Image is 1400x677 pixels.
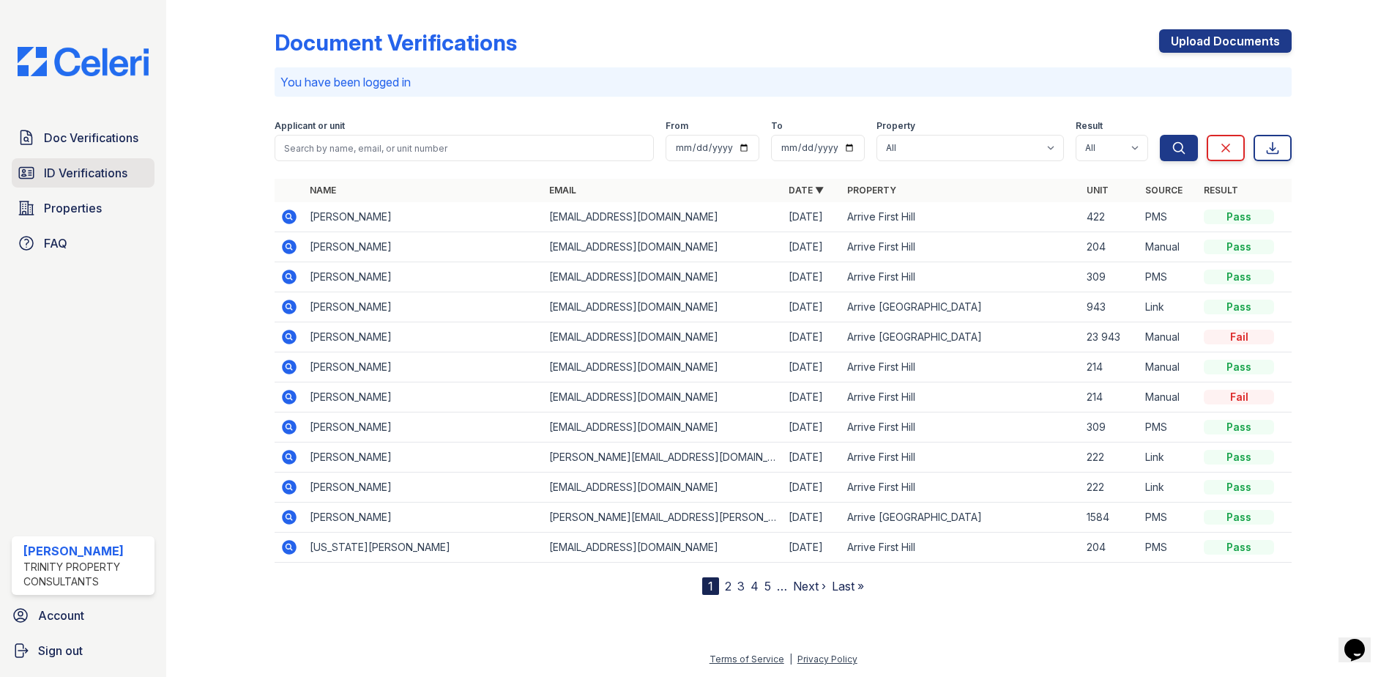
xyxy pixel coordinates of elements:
[543,232,783,262] td: [EMAIL_ADDRESS][DOMAIN_NAME]
[710,654,784,665] a: Terms of Service
[841,382,1081,413] td: Arrive First Hill
[841,232,1081,262] td: Arrive First Hill
[275,29,517,56] div: Document Verifications
[1139,322,1198,352] td: Manual
[783,322,841,352] td: [DATE]
[304,382,543,413] td: [PERSON_NAME]
[841,322,1081,352] td: Arrive [GEOGRAPHIC_DATA]
[543,322,783,352] td: [EMAIL_ADDRESS][DOMAIN_NAME]
[543,262,783,292] td: [EMAIL_ADDRESS][DOMAIN_NAME]
[1081,352,1139,382] td: 214
[832,579,864,593] a: Last »
[841,352,1081,382] td: Arrive First Hill
[6,47,160,76] img: CE_Logo_Blue-a8612792a0a2168367f1c8372b55b34899dd931a85d93a1a3d3e32e68fde9ad4.png
[876,120,915,132] label: Property
[44,164,127,182] span: ID Verifications
[38,607,84,624] span: Account
[1338,618,1385,662] iframe: chat widget
[1139,232,1198,262] td: Manual
[280,73,1286,91] p: You have been logged in
[1204,510,1274,525] div: Pass
[23,560,149,589] div: Trinity Property Consultants
[543,292,783,322] td: [EMAIL_ADDRESS][DOMAIN_NAME]
[1204,480,1274,495] div: Pass
[38,642,83,659] span: Sign out
[1204,330,1274,344] div: Fail
[12,123,154,152] a: Doc Verifications
[783,232,841,262] td: [DATE]
[23,542,149,560] div: [PERSON_NAME]
[1139,473,1198,503] td: Link
[1081,322,1139,352] td: 23 943
[841,503,1081,533] td: Arrive [GEOGRAPHIC_DATA]
[44,234,67,252] span: FAQ
[12,229,154,258] a: FAQ
[304,202,543,232] td: [PERSON_NAME]
[304,533,543,563] td: [US_STATE][PERSON_NAME]
[783,352,841,382] td: [DATE]
[549,185,576,196] a: Email
[304,232,543,262] td: [PERSON_NAME]
[841,533,1081,563] td: Arrive First Hill
[1087,185,1109,196] a: Unit
[304,262,543,292] td: [PERSON_NAME]
[793,579,826,593] a: Next ›
[1204,540,1274,555] div: Pass
[841,292,1081,322] td: Arrive [GEOGRAPHIC_DATA]
[1204,270,1274,284] div: Pass
[1139,352,1198,382] td: Manual
[310,185,336,196] a: Name
[543,202,783,232] td: [EMAIL_ADDRESS][DOMAIN_NAME]
[1081,473,1139,503] td: 222
[6,601,160,630] a: Account
[1139,262,1198,292] td: PMS
[6,636,160,665] a: Sign out
[1139,382,1198,413] td: Manual
[1139,533,1198,563] td: PMS
[12,193,154,223] a: Properties
[275,135,654,161] input: Search by name, email, or unit number
[12,158,154,188] a: ID Verifications
[304,473,543,503] td: [PERSON_NAME]
[543,352,783,382] td: [EMAIL_ADDRESS][DOMAIN_NAME]
[543,413,783,443] td: [EMAIL_ADDRESS][DOMAIN_NAME]
[771,120,783,132] label: To
[543,382,783,413] td: [EMAIL_ADDRESS][DOMAIN_NAME]
[543,503,783,533] td: [PERSON_NAME][EMAIL_ADDRESS][PERSON_NAME][DOMAIN_NAME]
[44,199,102,217] span: Properties
[797,654,857,665] a: Privacy Policy
[44,129,138,147] span: Doc Verifications
[304,413,543,443] td: [PERSON_NAME]
[1139,413,1198,443] td: PMS
[304,503,543,533] td: [PERSON_NAME]
[847,185,896,196] a: Property
[841,473,1081,503] td: Arrive First Hill
[1081,443,1139,473] td: 222
[783,533,841,563] td: [DATE]
[666,120,688,132] label: From
[783,443,841,473] td: [DATE]
[1081,202,1139,232] td: 422
[1204,210,1274,224] div: Pass
[1081,232,1139,262] td: 204
[783,292,841,322] td: [DATE]
[1204,185,1238,196] a: Result
[783,503,841,533] td: [DATE]
[1204,450,1274,465] div: Pass
[841,443,1081,473] td: Arrive First Hill
[275,120,345,132] label: Applicant or unit
[304,292,543,322] td: [PERSON_NAME]
[783,473,841,503] td: [DATE]
[789,185,824,196] a: Date ▼
[783,382,841,413] td: [DATE]
[1081,262,1139,292] td: 309
[543,443,783,473] td: [PERSON_NAME][EMAIL_ADDRESS][DOMAIN_NAME]
[737,579,745,593] a: 3
[1159,29,1292,53] a: Upload Documents
[702,577,719,595] div: 1
[1081,382,1139,413] td: 214
[841,202,1081,232] td: Arrive First Hill
[783,413,841,443] td: [DATE]
[789,654,792,665] div: |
